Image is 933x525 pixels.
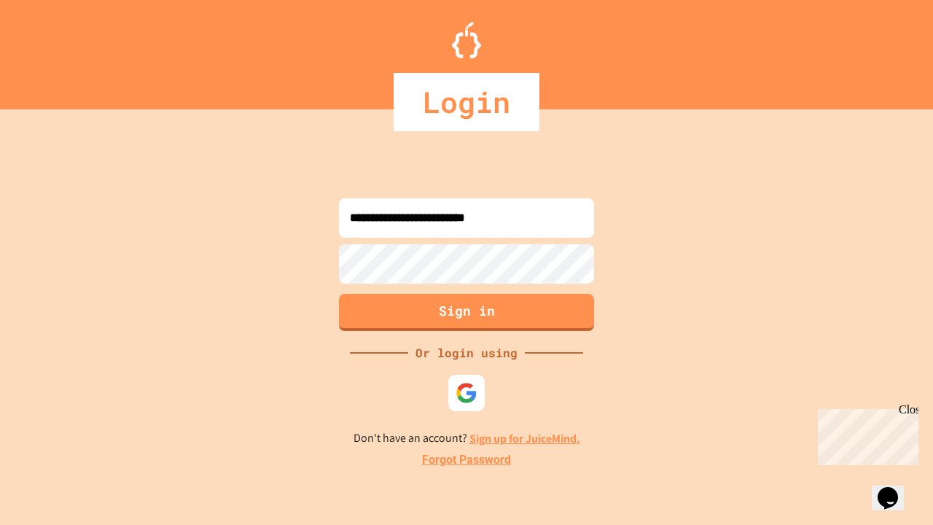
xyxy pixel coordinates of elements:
a: Forgot Password [422,451,511,469]
div: Chat with us now!Close [6,6,101,93]
button: Sign in [339,294,594,331]
a: Sign up for JuiceMind. [469,431,580,446]
img: google-icon.svg [456,382,477,404]
div: Or login using [408,344,525,362]
p: Don't have an account? [354,429,580,448]
iframe: chat widget [872,467,918,510]
div: Login [394,73,539,131]
iframe: chat widget [812,403,918,465]
img: Logo.svg [452,22,481,58]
